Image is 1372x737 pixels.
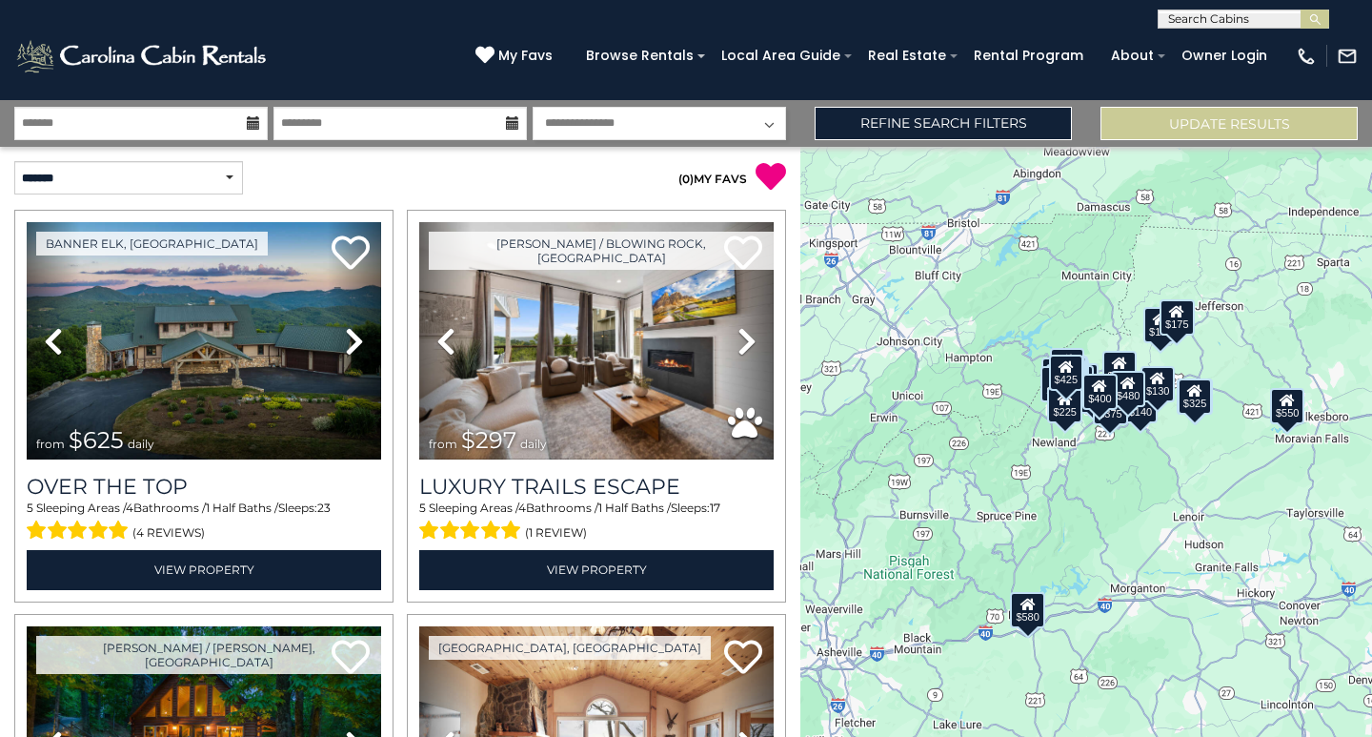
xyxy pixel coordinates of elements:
button: Update Results [1100,107,1358,140]
div: $480 [1111,370,1145,406]
a: Banner Elk, [GEOGRAPHIC_DATA] [36,232,268,256]
div: $175 [1143,307,1178,343]
span: 23 [317,501,331,515]
img: thumbnail_167153549.jpeg [27,222,381,460]
div: $400 [1082,373,1117,409]
a: [GEOGRAPHIC_DATA], [GEOGRAPHIC_DATA] [429,636,711,660]
a: About [1101,41,1163,71]
a: [PERSON_NAME] / [PERSON_NAME], [GEOGRAPHIC_DATA] [36,636,381,674]
div: $325 [1178,379,1212,415]
span: (4 reviews) [132,521,205,545]
img: phone-regular-white.png [1296,46,1317,67]
div: $175 [1160,298,1194,335]
a: Over The Top [27,474,381,500]
div: $125 [1050,347,1084,383]
span: 1 Half Baths / [206,501,278,515]
span: 17 [710,501,720,515]
div: $375 [1093,388,1127,424]
span: 4 [126,501,133,515]
a: Luxury Trails Escape [419,474,774,500]
a: Local Area Guide [712,41,850,71]
span: 5 [27,501,33,515]
img: White-1-2.png [14,37,272,75]
a: Refine Search Filters [815,107,1072,140]
a: Rental Program [964,41,1093,71]
span: ( ) [678,172,694,186]
span: 5 [419,501,426,515]
a: Add to favorites [724,638,762,679]
div: Sleeping Areas / Bathrooms / Sleeps: [419,500,774,545]
div: $550 [1270,387,1304,423]
span: 4 [518,501,526,515]
a: (0)MY FAVS [678,172,747,186]
a: View Property [419,550,774,589]
a: Add to favorites [332,234,370,275]
a: View Property [27,550,381,589]
img: thumbnail_168695581.jpeg [419,222,774,460]
div: Sleeping Areas / Bathrooms / Sleeps: [27,500,381,545]
a: My Favs [475,46,557,67]
span: 0 [682,172,690,186]
a: Owner Login [1172,41,1277,71]
span: My Favs [498,46,553,66]
span: 1 Half Baths / [598,501,671,515]
a: Browse Rentals [576,41,703,71]
span: daily [520,437,547,451]
a: [PERSON_NAME] / Blowing Rock, [GEOGRAPHIC_DATA] [429,232,774,270]
span: from [429,437,457,451]
div: $425 [1049,354,1083,390]
div: $580 [1010,591,1044,627]
div: $130 [1140,366,1175,402]
span: $297 [461,426,516,454]
span: $625 [69,426,124,454]
span: daily [128,437,154,451]
div: $140 [1123,386,1158,422]
span: from [36,437,65,451]
a: Real Estate [858,41,956,71]
div: $225 [1047,387,1081,423]
span: (1 review) [525,521,587,545]
div: $349 [1102,351,1137,387]
div: $230 [1040,365,1075,401]
img: mail-regular-white.png [1337,46,1358,67]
